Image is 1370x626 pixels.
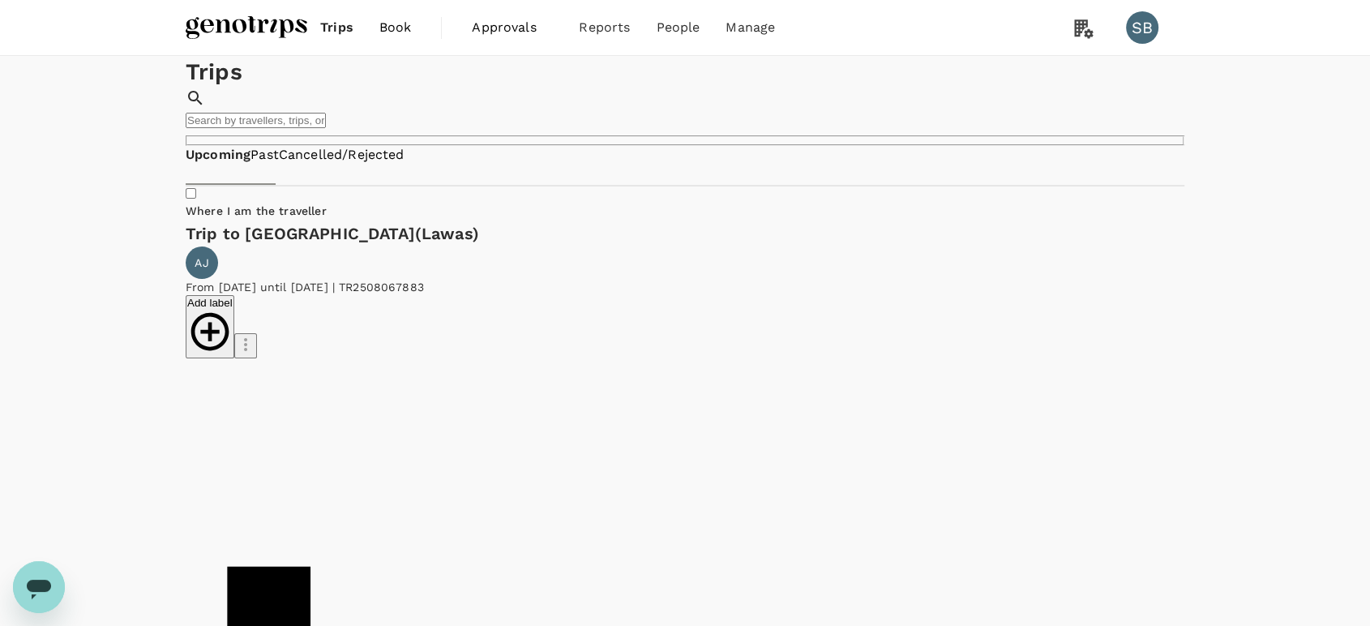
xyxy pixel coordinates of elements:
div: SB [1126,11,1158,44]
a: Past [250,146,279,165]
h6: Where I am the traveller [186,203,1184,221]
a: Cancelled/Rejected [279,146,405,165]
span: People [656,18,700,37]
span: Trips [320,18,353,37]
span: Manage [726,18,775,37]
span: Reports [579,18,630,37]
iframe: Button to launch messaging window [13,561,65,613]
p: From [DATE] until [DATE] TR2508067883 [186,279,424,295]
span: Approvals [472,18,553,37]
h1: Trips [186,56,1184,88]
span: | [332,281,335,294]
button: Add label [186,295,234,358]
a: Upcoming [186,146,250,165]
input: Where I am the traveller [186,188,196,199]
input: Search by travellers, trips, or destination, label, team [186,113,326,128]
img: Genotrips - ALL [186,10,307,45]
p: AJ [195,255,208,271]
h6: Trip to [GEOGRAPHIC_DATA](Lawas) [186,221,1184,247]
span: Book [379,18,412,37]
